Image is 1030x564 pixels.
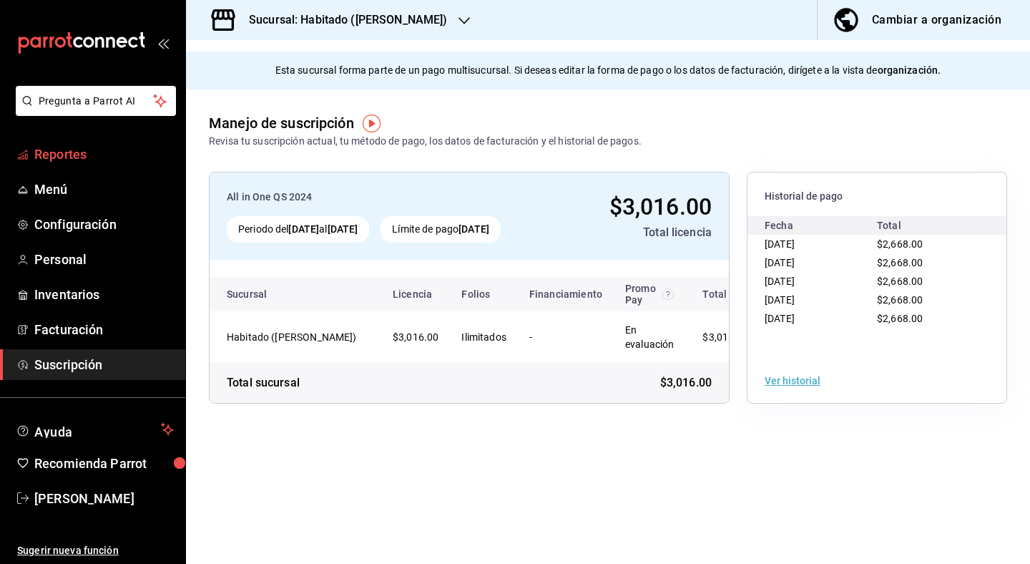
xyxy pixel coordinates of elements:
span: Personal [34,250,174,269]
span: $2,668.00 [877,294,923,306]
span: $3,016.00 [393,331,438,343]
div: Total [877,216,989,235]
span: Facturación [34,320,174,339]
span: $2,668.00 [877,238,923,250]
span: Recomienda Parrot [34,454,174,473]
div: Habitado ([PERSON_NAME]) [227,330,370,344]
span: Historial de pago [765,190,989,203]
div: [DATE] [765,235,877,253]
th: Licencia [381,277,450,311]
div: Límite de pago [381,216,501,243]
div: Sucursal [227,288,305,300]
button: Pregunta a Parrot AI [16,86,176,116]
span: Reportes [34,145,174,164]
div: [DATE] [765,272,877,291]
td: Ilimitados [450,311,518,363]
span: Suscripción [34,355,174,374]
div: Fecha [765,216,877,235]
span: $2,668.00 [877,276,923,287]
div: Cambiar a organización [872,10,1001,30]
span: $2,668.00 [877,257,923,268]
div: [DATE] [765,309,877,328]
span: Pregunta a Parrot AI [39,94,154,109]
strong: [DATE] [458,223,489,235]
div: Manejo de suscripción [209,112,354,134]
div: Total sucursal [227,374,300,392]
div: Esta sucursal forma parte de un pago multisucursal. Si deseas editar la forma de pago o los datos... [186,52,1030,89]
span: $3,016.00 [609,193,712,220]
span: $3,016.00 [702,331,748,343]
th: Total [685,277,771,311]
button: open_drawer_menu [157,37,169,49]
div: Promo Pay [625,283,675,306]
div: Habitado (Napoles) [227,330,370,344]
div: All in One QS 2024 [227,190,549,205]
a: Pregunta a Parrot AI [10,104,176,119]
img: Tooltip marker [363,115,381,132]
svg: Recibe un descuento en el costo de tu membresía al cubrir 80% de tus transacciones realizadas con... [662,288,674,300]
span: Menú [34,180,174,199]
strong: [DATE] [288,223,319,235]
div: Periodo del al [227,216,369,243]
div: [DATE] [765,253,877,272]
h3: Sucursal: Habitado ([PERSON_NAME]) [237,11,447,29]
div: [DATE] [765,291,877,309]
div: Total licencia [561,224,712,241]
td: En evaluación [614,311,686,363]
span: $2,668.00 [877,313,923,324]
th: Folios [450,277,518,311]
td: - [518,311,614,363]
span: Ayuda [34,421,155,438]
div: Revisa tu suscripción actual, tu método de pago, los datos de facturación y el historial de pagos. [209,134,642,149]
span: Sugerir nueva función [17,543,174,558]
th: Financiamiento [518,277,614,311]
strong: [DATE] [328,223,358,235]
span: [PERSON_NAME] [34,489,174,508]
span: Configuración [34,215,174,234]
strong: organización. [878,64,941,76]
span: Inventarios [34,285,174,304]
button: Ver historial [765,376,820,386]
span: $3,016.00 [660,374,712,392]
